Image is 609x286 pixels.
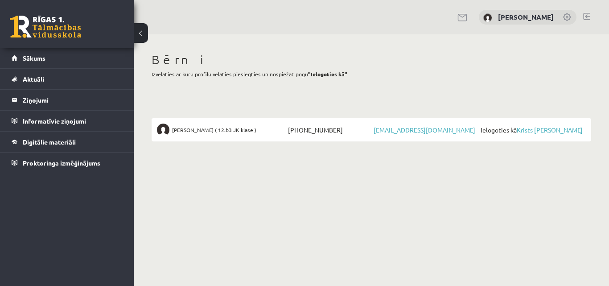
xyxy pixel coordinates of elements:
span: Aktuāli [23,75,44,83]
h1: Bērni [152,52,591,67]
a: Sākums [12,48,123,68]
legend: Ziņojumi [23,90,123,110]
b: "Ielogoties kā" [308,70,347,78]
p: Izvēlaties ar kuru profilu vēlaties pieslēgties un nospiežat pogu [152,70,591,78]
span: Digitālie materiāli [23,138,76,146]
span: Proktoringa izmēģinājums [23,159,100,167]
a: [PERSON_NAME] [498,12,554,21]
a: Proktoringa izmēģinājums [12,153,123,173]
a: Rīgas 1. Tālmācības vidusskola [10,16,81,38]
span: Ielogoties kā [478,124,586,136]
a: [EMAIL_ADDRESS][DOMAIN_NAME] [374,126,475,134]
a: Ziņojumi [12,90,123,110]
a: Informatīvie ziņojumi [12,111,123,131]
legend: Informatīvie ziņojumi [23,111,123,131]
a: Digitālie materiāli [12,132,123,152]
img: Anda Zeile [483,13,492,22]
span: [PHONE_NUMBER] [286,124,371,136]
span: Sākums [23,54,45,62]
img: Krists Andrejs Zeile [157,124,169,136]
span: [PERSON_NAME] ( 12.b3 JK klase ) [172,124,256,136]
a: Aktuāli [12,69,123,89]
a: Krists [PERSON_NAME] [517,126,583,134]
